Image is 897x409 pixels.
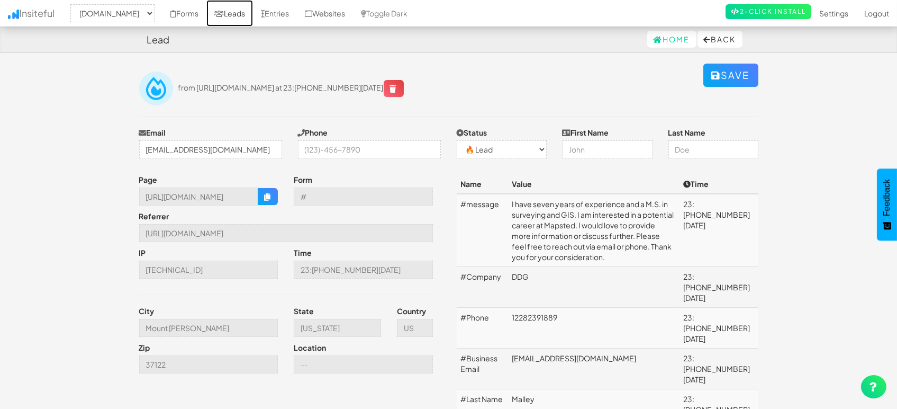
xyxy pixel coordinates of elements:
[139,319,278,337] input: --
[139,72,173,105] img: insiteful-lead.png
[508,194,679,267] td: I have seven years of experience and a M.S. in surveying and GIS. I am interested in a potential ...
[877,168,897,241] button: Feedback - Show survey
[139,247,146,258] label: IP
[679,174,758,194] th: Time
[147,34,170,45] h4: Lead
[139,127,166,138] label: Email
[703,64,758,87] button: Save
[726,4,811,19] a: 2-Click Install
[139,140,282,158] input: j@doe.com
[508,308,679,349] td: 12282391889
[457,349,508,389] td: #Business Email
[298,140,441,158] input: (123)-456-7890
[508,174,679,194] th: Value
[294,247,312,258] label: Time
[457,308,508,349] td: #Phone
[563,127,609,138] label: First Name
[457,174,508,194] th: Name
[294,306,314,316] label: State
[679,267,758,308] td: 23:[PHONE_NUMBER][DATE]
[139,211,169,221] label: Referrer
[139,355,278,374] input: --
[563,140,653,158] input: John
[139,306,155,316] label: City
[679,349,758,389] td: 23:[PHONE_NUMBER][DATE]
[508,349,679,389] td: [EMAIL_ADDRESS][DOMAIN_NAME]
[397,319,433,337] input: --
[178,83,404,92] span: from [URL][DOMAIN_NAME] at 23:[PHONE_NUMBER][DATE]
[298,127,328,138] label: Phone
[397,306,426,316] label: Country
[679,308,758,349] td: 23:[PHONE_NUMBER][DATE]
[668,140,758,158] input: Doe
[139,224,433,242] input: --
[139,188,259,206] input: --
[294,261,433,279] input: --
[508,267,679,308] td: DDG
[457,267,508,308] td: #Company
[8,10,19,19] img: icon.png
[294,342,326,353] label: Location
[679,194,758,267] td: 23:[PHONE_NUMBER][DATE]
[139,342,150,353] label: Zip
[457,127,487,138] label: Status
[294,174,312,185] label: Form
[139,261,278,279] input: --
[882,179,892,216] span: Feedback
[647,31,696,48] a: Home
[697,31,742,48] button: Back
[294,188,433,206] input: --
[668,127,706,138] label: Last Name
[294,319,381,337] input: --
[139,174,158,185] label: Page
[294,355,433,374] input: --
[457,194,508,267] td: #message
